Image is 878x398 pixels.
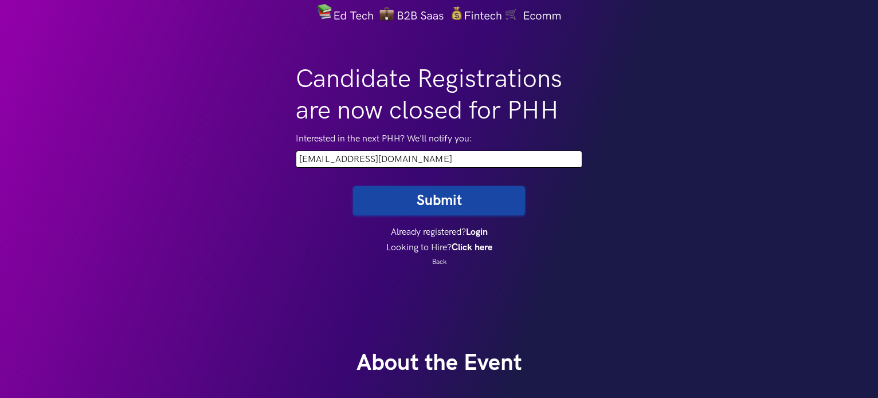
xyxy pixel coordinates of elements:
h4: Looking to Hire? [296,242,582,253]
a: Click here [452,242,492,253]
label: Interested in the next PHH? We'll notify you: [296,132,582,146]
a: Login [466,227,488,238]
input: Please fill this field [296,151,582,168]
h2: About the Event [121,349,757,377]
a: Back [432,258,446,266]
h4: Already registered? [296,227,582,238]
button: Submit [353,186,525,215]
h1: Candidate Registrations are now closed for PHH [296,64,582,127]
